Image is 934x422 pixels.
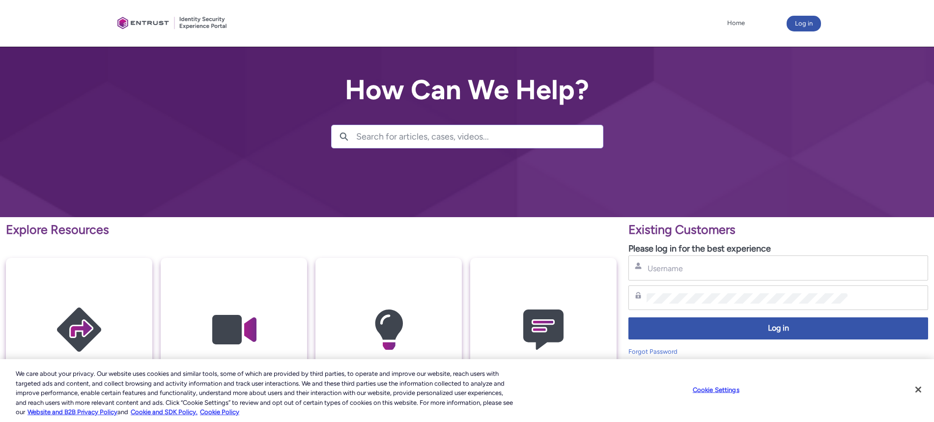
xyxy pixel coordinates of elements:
img: Knowledge Articles [342,277,435,383]
button: Log in [628,317,928,339]
h2: How Can We Help? [331,75,603,105]
input: Search for articles, cases, videos... [356,125,603,148]
button: Log in [787,16,821,31]
img: Getting Started [32,277,126,383]
a: More information about our cookie policy., opens in a new tab [28,408,117,416]
a: Cookie Policy [200,408,239,416]
a: Cookie and SDK Policy. [131,408,198,416]
p: Explore Resources [6,221,617,239]
p: Existing Customers [628,221,928,239]
button: Close [907,379,929,400]
button: Cookie Settings [685,380,747,400]
span: Log in [635,323,922,334]
img: Video Guides [187,277,281,383]
input: Username [647,263,848,274]
button: Search [332,125,356,148]
p: Please log in for the best experience [628,242,928,255]
a: Home [725,16,747,30]
img: Contact Support [497,277,590,383]
a: Forgot Password [628,348,678,355]
div: We care about your privacy. Our website uses cookies and similar tools, some of which are provide... [16,369,514,417]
